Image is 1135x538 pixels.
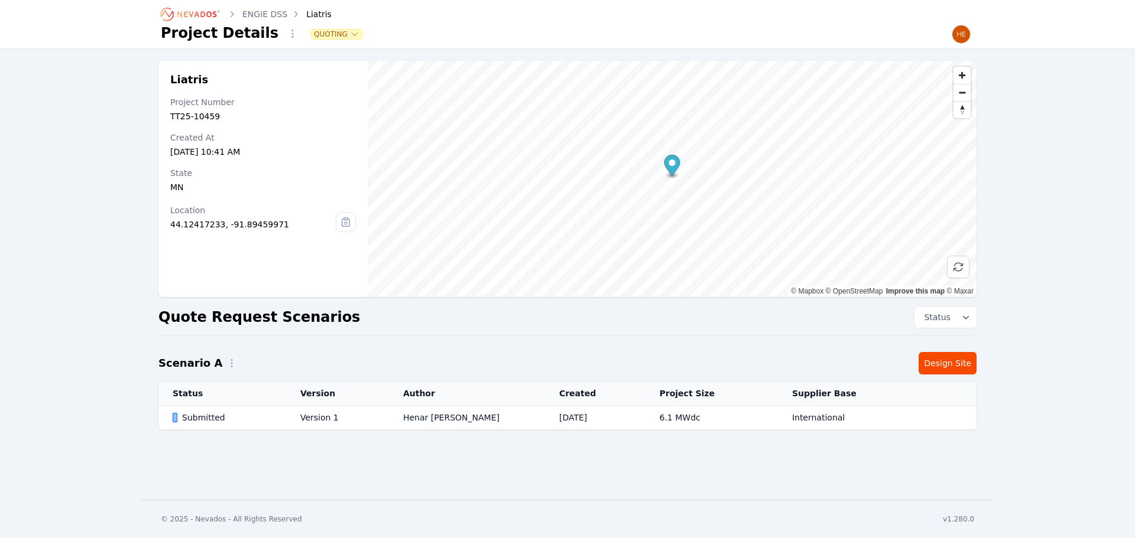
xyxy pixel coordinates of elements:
[286,406,389,430] td: Version 1
[954,84,971,101] button: Zoom out
[778,406,927,430] td: International
[778,382,927,406] th: Supplier Base
[954,67,971,84] button: Zoom in
[161,514,302,524] div: © 2025 - Nevados - All Rights Reserved
[946,287,974,295] a: Maxar
[389,382,545,406] th: Author
[161,24,278,43] h1: Project Details
[646,382,778,406] th: Project Size
[170,110,356,122] div: TT25-10459
[158,382,286,406] th: Status
[646,406,778,430] td: 6.1 MWdc
[952,25,971,44] img: Henar Luque
[389,406,545,430] td: Henar [PERSON_NAME]
[158,406,977,430] tr: SubmittedVersion 1Henar [PERSON_NAME][DATE]6.1 MWdcInternational
[170,181,356,193] div: MN
[664,155,680,179] div: Map marker
[158,308,360,327] h2: Quote Request Scenarios
[170,204,336,216] div: Location
[919,311,951,323] span: Status
[791,287,823,295] a: Mapbox
[954,102,971,118] span: Reset bearing to north
[290,8,332,20] div: Liatris
[170,96,356,108] div: Project Number
[170,73,356,87] h2: Liatris
[886,287,945,295] a: Improve this map
[242,8,287,20] a: ENGIE DSS
[170,132,356,144] div: Created At
[545,382,646,406] th: Created
[286,382,389,406] th: Version
[545,406,646,430] td: [DATE]
[954,101,971,118] button: Reset bearing to north
[161,5,332,24] nav: Breadcrumb
[915,307,977,328] button: Status
[173,412,280,423] div: Submitted
[312,30,362,39] button: Quoting
[954,84,971,101] span: Zoom out
[170,219,336,230] div: 44.12417233, -91.89459971
[368,61,977,297] canvas: Map
[826,287,883,295] a: OpenStreetMap
[158,355,222,371] h2: Scenario A
[943,514,974,524] div: v1.280.0
[919,352,977,374] a: Design Site
[170,167,356,179] div: State
[170,146,356,158] div: [DATE] 10:41 AM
